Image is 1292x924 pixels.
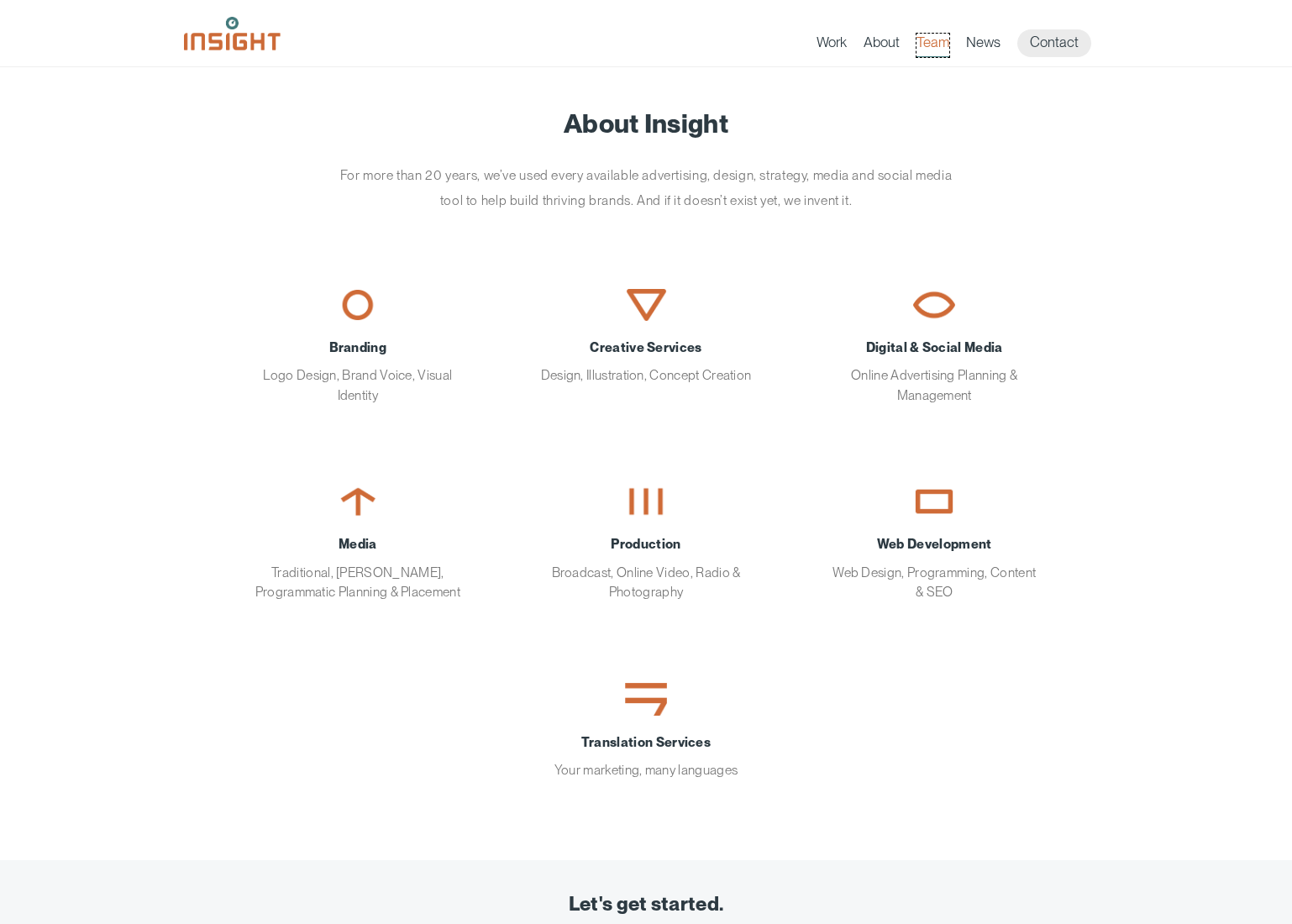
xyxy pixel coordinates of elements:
span: Branding [252,338,464,357]
a: Contact [1017,29,1091,57]
span: Production [540,534,752,554]
a: MediaTraditional, [PERSON_NAME], Programmatic Planning & Placement [227,456,489,627]
img: Insight Marketing Design [184,17,281,50]
p: For more than 20 years, we’ve used every available advertising, design, strategy, media and socia... [331,163,961,213]
div: Broadcast, Online Video, Radio & Photography [540,534,752,601]
a: Work [817,34,847,57]
a: Team [916,34,949,57]
a: News [966,34,1001,57]
a: Translation ServicesYour marketing, many languages [515,654,777,806]
a: BrandingLogo Design, Brand Voice, Visual Identity [227,260,489,430]
a: About [864,34,900,57]
a: Creative ServicesDesign, Illustration, Concept Creation [515,260,777,411]
a: ProductionBroadcast, Online Video, Radio & Photography [515,456,777,627]
div: Online Advertising Planning & Management [828,338,1040,405]
div: Let's get started. [25,894,1267,916]
div: Traditional, [PERSON_NAME], Programmatic Planning & Placement [252,534,464,601]
h1: About Insight [209,109,1083,138]
div: Your marketing, many languages [540,732,752,780]
span: Web Development [828,534,1040,554]
div: Web Design, Programming, Content & SEO [828,534,1040,601]
a: Web DevelopmentWeb Design, Programming, Content & SEO [803,456,1065,627]
span: Translation Services [540,732,752,752]
span: Digital & Social Media [828,338,1040,357]
span: Creative Services [540,338,752,357]
a: Digital & Social MediaOnline Advertising Planning & Management [803,260,1065,430]
nav: primary navigation menu [817,29,1108,57]
div: Design, Illustration, Concept Creation [540,338,752,386]
div: Logo Design, Brand Voice, Visual Identity [252,338,464,405]
span: Media [252,534,464,554]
